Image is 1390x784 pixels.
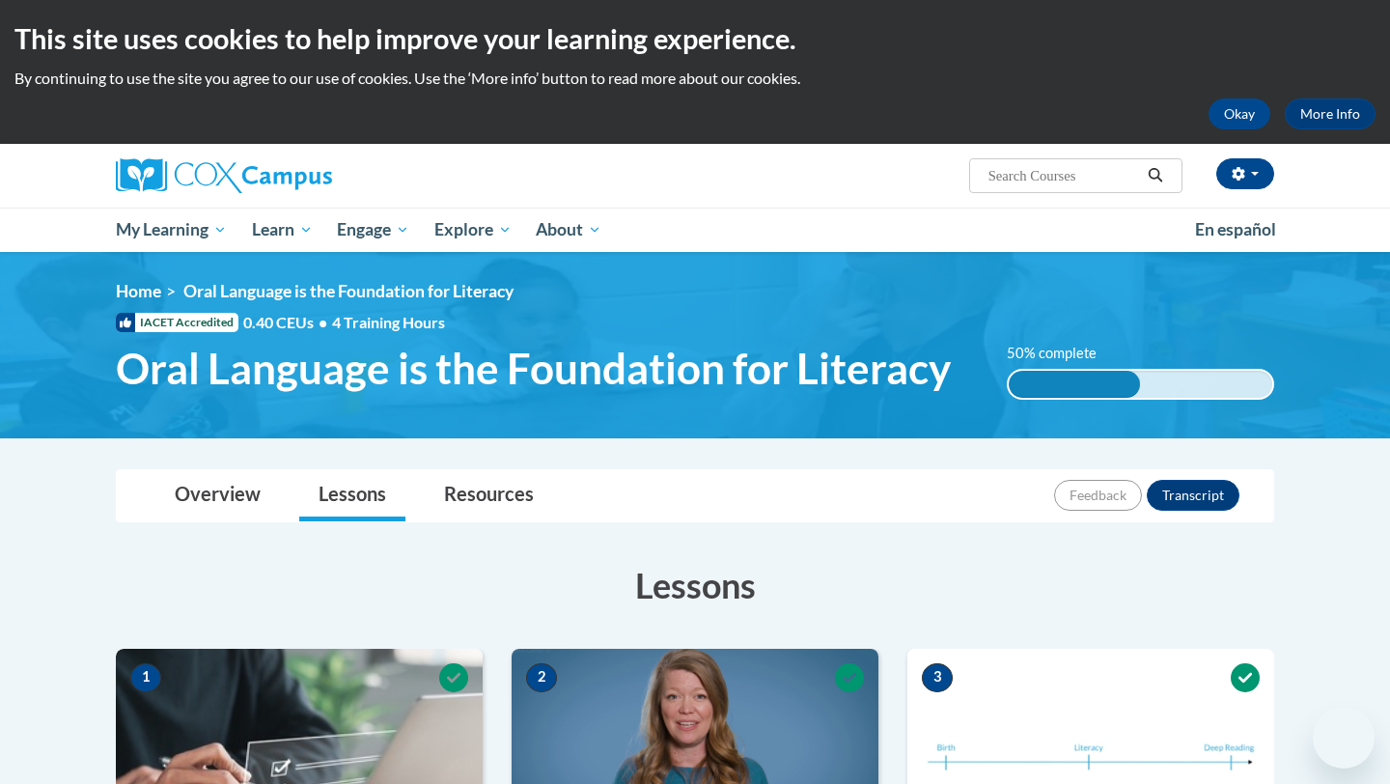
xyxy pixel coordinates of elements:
a: En español [1182,210,1289,250]
button: Okay [1209,98,1270,129]
span: 3 [922,663,953,692]
span: Oral Language is the Foundation for Literacy [116,343,951,394]
a: Learn [239,208,325,252]
span: 0.40 CEUs [243,312,332,333]
button: Account Settings [1216,158,1274,189]
img: Cox Campus [116,158,332,193]
span: En español [1195,219,1276,239]
button: Transcript [1147,480,1239,511]
span: 2 [526,663,557,692]
span: About [536,218,601,241]
a: My Learning [103,208,239,252]
a: Cox Campus [116,158,483,193]
span: • [319,313,327,331]
span: Oral Language is the Foundation for Literacy [183,281,514,301]
a: Overview [155,470,280,521]
a: More Info [1285,98,1376,129]
span: Learn [252,218,313,241]
h3: Lessons [116,561,1274,609]
h2: This site uses cookies to help improve your learning experience. [14,19,1376,58]
span: My Learning [116,218,227,241]
a: Home [116,281,161,301]
span: 1 [130,663,161,692]
a: About [524,208,615,252]
span: Explore [434,218,512,241]
div: Main menu [87,208,1303,252]
a: Engage [324,208,422,252]
label: 50% complete [1007,343,1118,364]
a: Lessons [299,470,405,521]
div: 50% complete [1009,371,1141,398]
button: Search [1141,164,1170,187]
span: IACET Accredited [116,313,238,332]
a: Resources [425,470,553,521]
input: Search Courses [987,164,1141,187]
iframe: Button to launch messaging window [1313,707,1375,769]
span: 4 Training Hours [332,313,445,331]
p: By continuing to use the site you agree to our use of cookies. Use the ‘More info’ button to read... [14,68,1376,89]
a: Explore [422,208,524,252]
button: Feedback [1054,480,1142,511]
span: Engage [337,218,409,241]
